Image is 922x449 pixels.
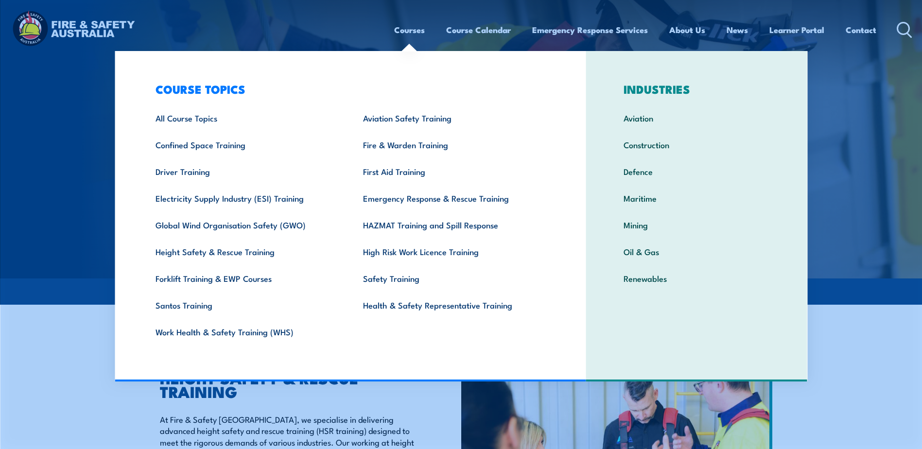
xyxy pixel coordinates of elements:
a: Electricity Supply Industry (ESI) Training [140,185,348,211]
a: Fire & Warden Training [348,131,556,158]
a: Global Wind Organisation Safety (GWO) [140,211,348,238]
a: Emergency Response & Rescue Training [348,185,556,211]
a: All Course Topics [140,104,348,131]
a: Aviation [609,104,785,131]
a: Defence [609,158,785,185]
a: Maritime [609,185,785,211]
a: Contact [846,17,876,43]
a: HAZMAT Training and Spill Response [348,211,556,238]
a: Height Safety & Rescue Training [140,238,348,265]
a: Oil & Gas [609,238,785,265]
a: Emergency Response Services [532,17,648,43]
a: Santos Training [140,292,348,318]
a: Safety Training [348,265,556,292]
a: About Us [669,17,705,43]
a: News [727,17,748,43]
a: Mining [609,211,785,238]
a: Work Health & Safety Training (WHS) [140,318,348,345]
a: First Aid Training [348,158,556,185]
a: Forklift Training & EWP Courses [140,265,348,292]
a: Course Calendar [446,17,511,43]
a: Renewables [609,265,785,292]
h3: INDUSTRIES [609,82,785,96]
a: Driver Training [140,158,348,185]
a: Confined Space Training [140,131,348,158]
a: Aviation Safety Training [348,104,556,131]
a: Health & Safety Representative Training [348,292,556,318]
a: Learner Portal [769,17,824,43]
h2: HEIGHT SAFETY & RESCUE TRAINING [160,371,417,398]
a: High Risk Work Licence Training [348,238,556,265]
a: Construction [609,131,785,158]
a: Courses [394,17,425,43]
h3: COURSE TOPICS [140,82,556,96]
